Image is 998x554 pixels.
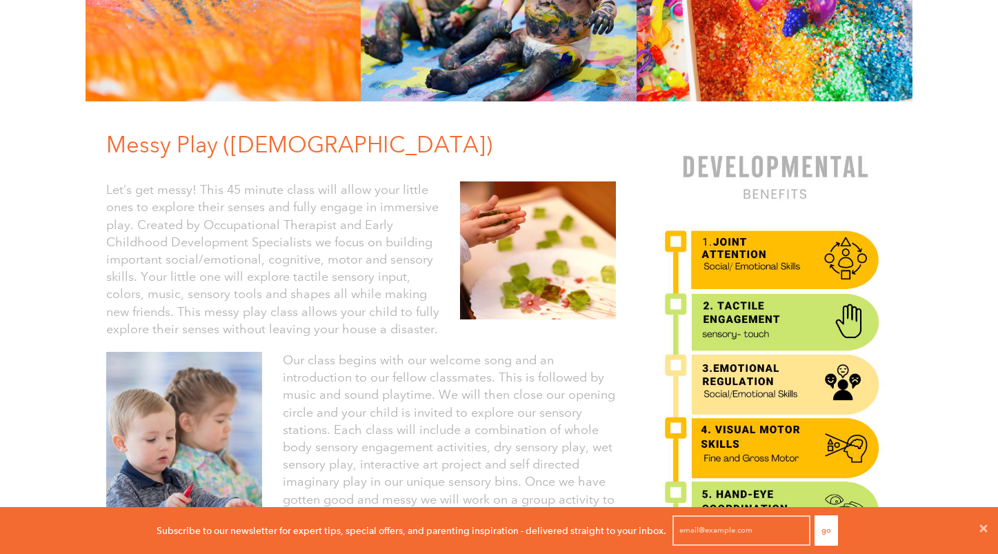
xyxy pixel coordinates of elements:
[283,352,616,543] p: Our class begins with our welcome song and an introduction to our fellow classmates. This is foll...
[106,129,627,161] h1: Messy Play ([DEMOGRAPHIC_DATA])
[106,181,439,338] p: Let’s get messy! This 45 minute class will allow your little ones to explore their senses and ful...
[157,523,666,538] p: Subscribe to our newsletter for expert tips, special offers, and parenting inspiration - delivere...
[815,515,838,546] button: Go
[672,515,810,546] input: email@example.com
